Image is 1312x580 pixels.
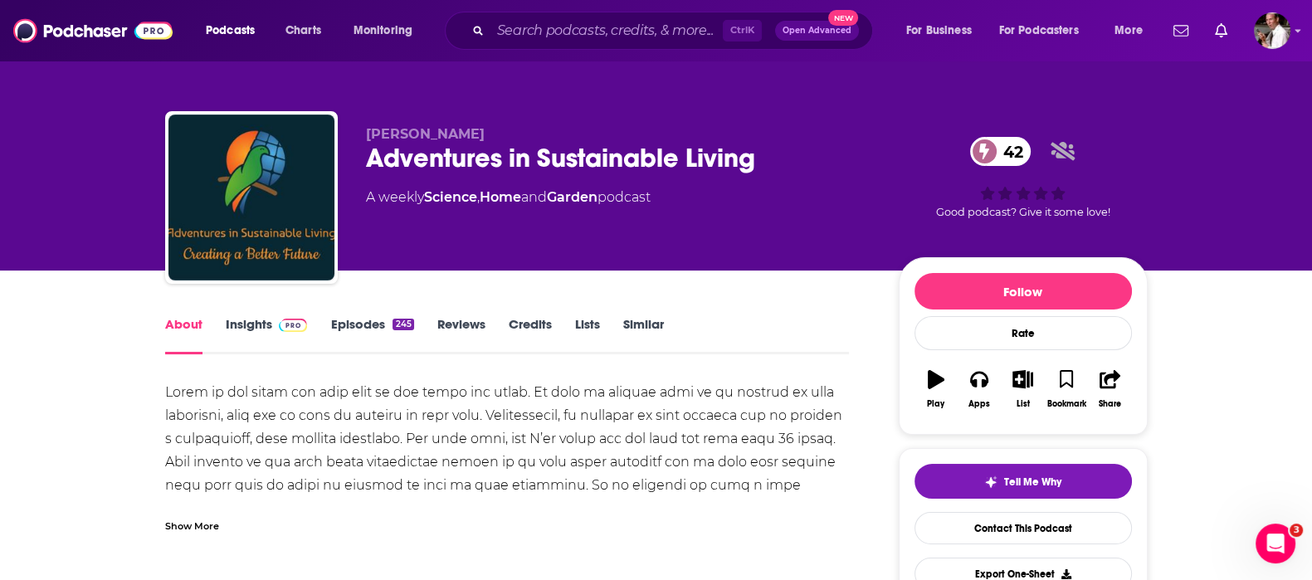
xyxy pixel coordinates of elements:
button: Share [1088,359,1131,419]
a: Show notifications dropdown [1167,17,1195,45]
span: Open Advanced [783,27,851,35]
span: Charts [285,19,321,42]
img: Podchaser Pro [279,319,308,332]
a: Charts [275,17,331,44]
a: 42 [970,137,1032,166]
div: Apps [968,399,990,409]
a: Reviews [437,316,485,354]
div: A weekly podcast [366,188,651,207]
span: 42 [987,137,1032,166]
span: For Podcasters [999,19,1079,42]
span: For Business [906,19,972,42]
span: Ctrl K [723,20,762,41]
span: 3 [1290,524,1303,537]
iframe: Intercom live chat [1256,524,1295,563]
span: More [1114,19,1143,42]
a: Garden [547,189,597,205]
a: Similar [623,316,664,354]
img: Adventures in Sustainable Living [168,115,334,280]
span: and [521,189,547,205]
div: 42Good podcast? Give it some love! [899,126,1148,229]
button: List [1001,359,1044,419]
a: Episodes245 [330,316,413,354]
a: About [165,316,202,354]
span: Podcasts [206,19,255,42]
button: open menu [1103,17,1163,44]
div: Search podcasts, credits, & more... [461,12,889,50]
a: Home [480,189,521,205]
span: Good podcast? Give it some love! [936,206,1110,218]
span: , [477,189,480,205]
img: User Profile [1254,12,1290,49]
img: tell me why sparkle [984,475,997,489]
input: Search podcasts, credits, & more... [490,17,723,44]
button: Follow [914,273,1132,309]
button: open menu [194,17,276,44]
span: Logged in as Quarto [1254,12,1290,49]
a: Lists [575,316,600,354]
a: Show notifications dropdown [1208,17,1234,45]
button: open menu [342,17,434,44]
div: List [1017,399,1030,409]
button: open menu [988,17,1103,44]
a: Science [424,189,477,205]
button: tell me why sparkleTell Me Why [914,464,1132,499]
div: Bookmark [1046,399,1085,409]
div: 245 [393,319,413,330]
img: Podchaser - Follow, Share and Rate Podcasts [13,15,173,46]
span: [PERSON_NAME] [366,126,485,142]
div: Share [1099,399,1121,409]
button: Play [914,359,958,419]
button: Open AdvancedNew [775,21,859,41]
a: Contact This Podcast [914,512,1132,544]
span: New [828,10,858,26]
button: open menu [895,17,993,44]
a: Credits [509,316,552,354]
a: InsightsPodchaser Pro [226,316,308,354]
button: Show profile menu [1254,12,1290,49]
span: Monitoring [354,19,412,42]
button: Apps [958,359,1001,419]
div: Play [927,399,944,409]
span: Tell Me Why [1004,475,1061,489]
div: Rate [914,316,1132,350]
button: Bookmark [1045,359,1088,419]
